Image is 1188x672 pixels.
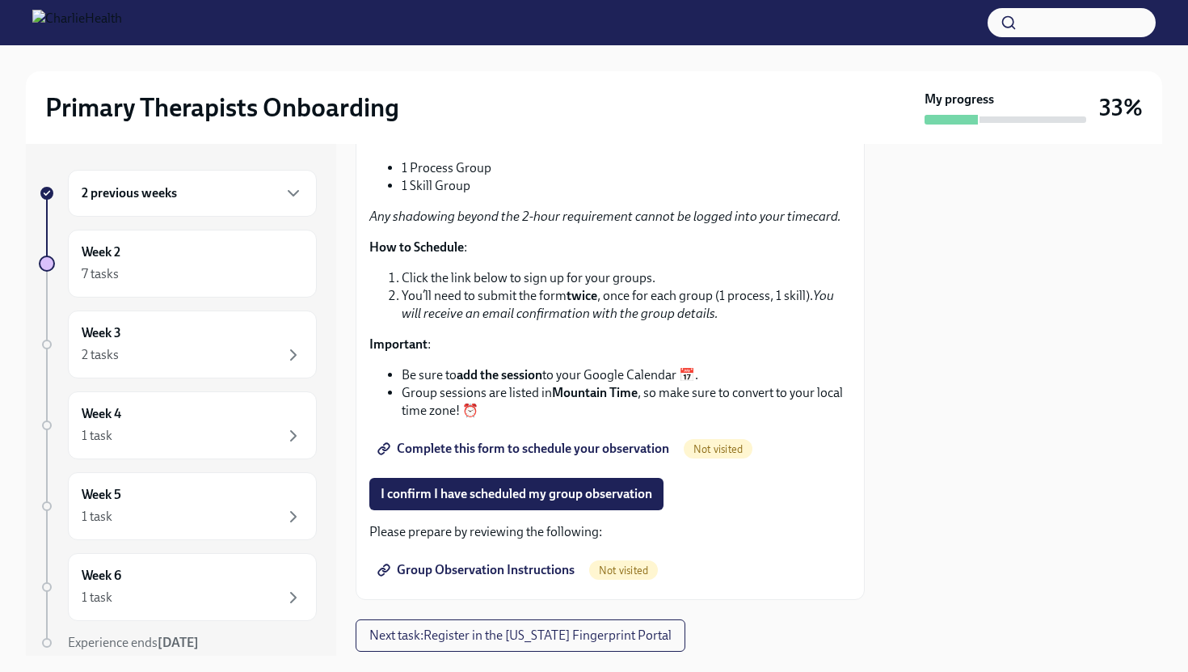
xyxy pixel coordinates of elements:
[82,265,119,283] div: 7 tasks
[369,433,680,465] a: Complete this form to schedule your observation
[381,562,575,578] span: Group Observation Instructions
[82,346,119,364] div: 2 tasks
[82,405,121,423] h6: Week 4
[39,311,317,378] a: Week 32 tasks
[82,508,112,526] div: 1 task
[39,553,317,621] a: Week 61 task
[684,443,752,455] span: Not visited
[82,324,121,342] h6: Week 3
[402,159,851,177] li: 1 Process Group
[369,628,672,644] span: Next task : Register in the [US_STATE] Fingerprint Portal
[369,239,464,255] strong: How to Schedule
[457,367,542,382] strong: add the session
[369,523,851,541] p: Please prepare by reviewing the following:
[158,635,199,650] strong: [DATE]
[39,230,317,298] a: Week 27 tasks
[39,391,317,459] a: Week 41 task
[356,619,685,652] button: Next task:Register in the [US_STATE] Fingerprint Portal
[82,567,121,585] h6: Week 6
[369,239,851,256] p: :
[68,635,199,650] span: Experience ends
[925,91,994,108] strong: My progress
[82,243,120,261] h6: Week 2
[402,287,851,323] li: You’ll need to submit the form , once for each group (1 process, 1 skill).
[402,366,851,384] li: Be sure to to your Google Calendar 📅.
[402,177,851,195] li: 1 Skill Group
[402,384,851,420] li: Group sessions are listed in , so make sure to convert to your local time zone! ⏰
[1099,93,1143,122] h3: 33%
[369,209,841,224] em: Any shadowing beyond the 2-hour requirement cannot be logged into your timecard.
[45,91,399,124] h2: Primary Therapists Onboarding
[369,478,664,510] button: I confirm I have scheduled my group observation
[369,336,851,353] p: :
[381,486,652,502] span: I confirm I have scheduled my group observation
[552,385,638,400] strong: Mountain Time
[82,427,112,445] div: 1 task
[589,564,658,577] span: Not visited
[82,589,112,606] div: 1 task
[39,472,317,540] a: Week 51 task
[381,441,669,457] span: Complete this form to schedule your observation
[68,170,317,217] div: 2 previous weeks
[82,184,177,202] h6: 2 previous weeks
[402,269,851,287] li: Click the link below to sign up for your groups.
[82,486,121,504] h6: Week 5
[369,336,428,352] strong: Important
[369,554,586,586] a: Group Observation Instructions
[32,10,122,36] img: CharlieHealth
[567,288,597,303] strong: twice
